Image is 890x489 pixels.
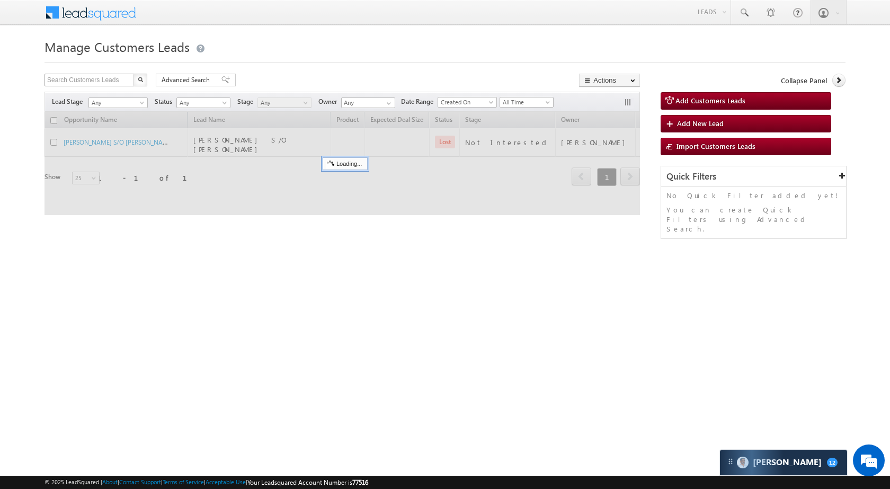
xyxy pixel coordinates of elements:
a: All Time [500,97,554,108]
input: Type to Search [341,97,395,108]
span: Any [89,98,144,108]
a: Contact Support [119,478,161,485]
img: carter-drag [726,457,735,466]
span: Any [177,98,227,108]
p: No Quick Filter added yet! [666,191,841,200]
span: Date Range [401,97,438,106]
span: Manage Customers Leads [44,38,190,55]
a: Created On [438,97,497,108]
span: Status [155,97,176,106]
a: Any [257,97,311,108]
span: Collapse Panel [781,76,827,85]
em: Submit [155,326,192,341]
span: All Time [500,97,550,107]
div: Minimize live chat window [174,5,199,31]
span: Your Leadsquared Account Number is [247,478,368,486]
img: Search [138,77,143,82]
div: Quick Filters [661,166,846,187]
a: Any [176,97,230,108]
div: carter-dragCarter[PERSON_NAME]12 [719,449,848,476]
a: Terms of Service [163,478,204,485]
img: d_60004797649_company_0_60004797649 [18,56,44,69]
span: Lead Stage [52,97,87,106]
a: Show All Items [381,98,394,109]
button: Actions [579,74,640,87]
span: Any [258,98,308,108]
span: Advanced Search [162,75,213,85]
span: Add New Lead [677,119,724,128]
textarea: Type your message and click 'Submit' [14,98,193,317]
span: Created On [438,97,493,107]
a: About [102,478,118,485]
span: Import Customers Leads [677,141,755,150]
p: You can create Quick Filters using Advanced Search. [666,205,841,234]
img: Carter [737,457,749,468]
span: Add Customers Leads [675,96,745,105]
span: 77516 [352,478,368,486]
span: 12 [827,458,838,467]
div: Leave a message [55,56,178,69]
a: Acceptable Use [206,478,246,485]
a: Any [88,97,148,108]
span: Owner [318,97,341,106]
span: © 2025 LeadSquared | | | | | [44,477,368,487]
span: Stage [237,97,257,106]
div: Loading... [323,157,368,170]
